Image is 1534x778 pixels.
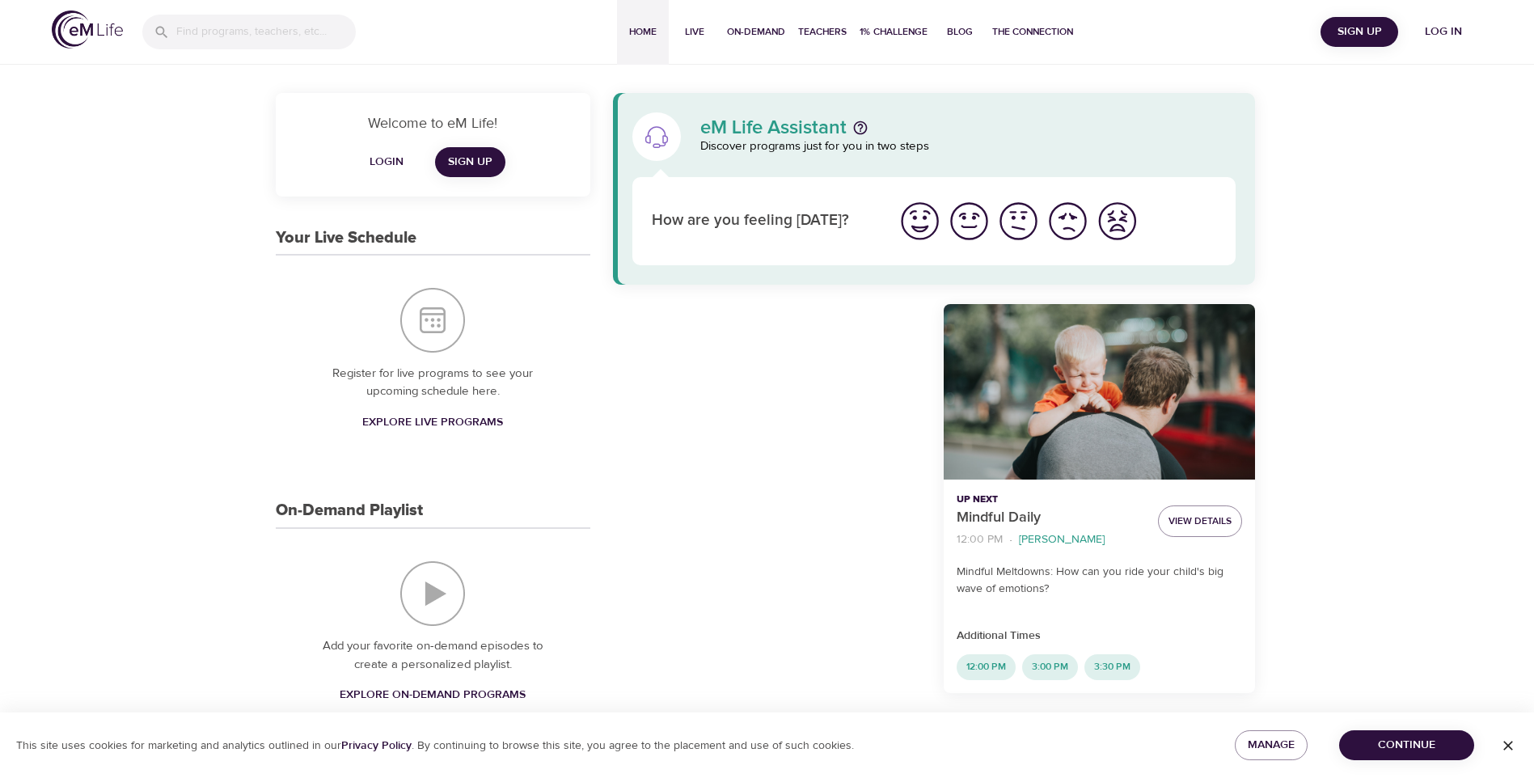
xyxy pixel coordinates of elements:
[52,11,123,49] img: logo
[898,199,942,243] img: great
[1321,17,1398,47] button: Sign Up
[361,147,412,177] button: Login
[1092,197,1142,246] button: I'm feeling worst
[1043,197,1092,246] button: I'm feeling bad
[944,304,1255,480] button: Mindful Daily
[276,229,416,247] h3: Your Live Schedule
[957,529,1145,551] nav: breadcrumb
[675,23,714,40] span: Live
[996,199,1041,243] img: ok
[1009,529,1012,551] li: ·
[1168,513,1232,530] span: View Details
[994,197,1043,246] button: I'm feeling ok
[940,23,979,40] span: Blog
[623,23,662,40] span: Home
[700,118,847,137] p: eM Life Assistant
[947,199,991,243] img: good
[176,15,356,49] input: Find programs, teachers, etc...
[1084,660,1140,674] span: 3:30 PM
[341,738,412,753] a: Privacy Policy
[1084,654,1140,680] div: 3:30 PM
[400,288,465,353] img: Your Live Schedule
[1352,735,1461,755] span: Continue
[340,685,526,705] span: Explore On-Demand Programs
[1327,22,1392,42] span: Sign Up
[957,654,1016,680] div: 12:00 PM
[435,147,505,177] a: Sign Up
[957,507,1145,529] p: Mindful Daily
[356,408,509,438] a: Explore Live Programs
[1405,17,1482,47] button: Log in
[308,637,558,674] p: Add your favorite on-demand episodes to create a personalized playlist.
[957,660,1016,674] span: 12:00 PM
[276,501,423,520] h3: On-Demand Playlist
[448,152,492,172] span: Sign Up
[944,197,994,246] button: I'm feeling good
[367,152,406,172] span: Login
[362,412,503,433] span: Explore Live Programs
[992,23,1073,40] span: The Connection
[727,23,785,40] span: On-Demand
[957,493,1145,507] p: Up Next
[700,137,1236,156] p: Discover programs just for you in two steps
[644,124,670,150] img: eM Life Assistant
[1095,199,1139,243] img: worst
[652,209,876,233] p: How are you feeling [DATE]?
[308,365,558,401] p: Register for live programs to see your upcoming schedule here.
[1022,660,1078,674] span: 3:00 PM
[1411,22,1476,42] span: Log in
[860,23,928,40] span: 1% Challenge
[798,23,847,40] span: Teachers
[400,561,465,626] img: On-Demand Playlist
[1046,199,1090,243] img: bad
[1235,730,1308,760] button: Manage
[1158,505,1242,537] button: View Details
[1339,730,1474,760] button: Continue
[333,680,532,710] a: Explore On-Demand Programs
[1248,735,1295,755] span: Manage
[957,564,1242,598] p: Mindful Meltdowns: How can you ride your child's big wave of emotions?
[957,531,1003,548] p: 12:00 PM
[1022,654,1078,680] div: 3:00 PM
[1019,531,1105,548] p: [PERSON_NAME]
[895,197,944,246] button: I'm feeling great
[295,112,571,134] p: Welcome to eM Life!
[957,628,1242,645] p: Additional Times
